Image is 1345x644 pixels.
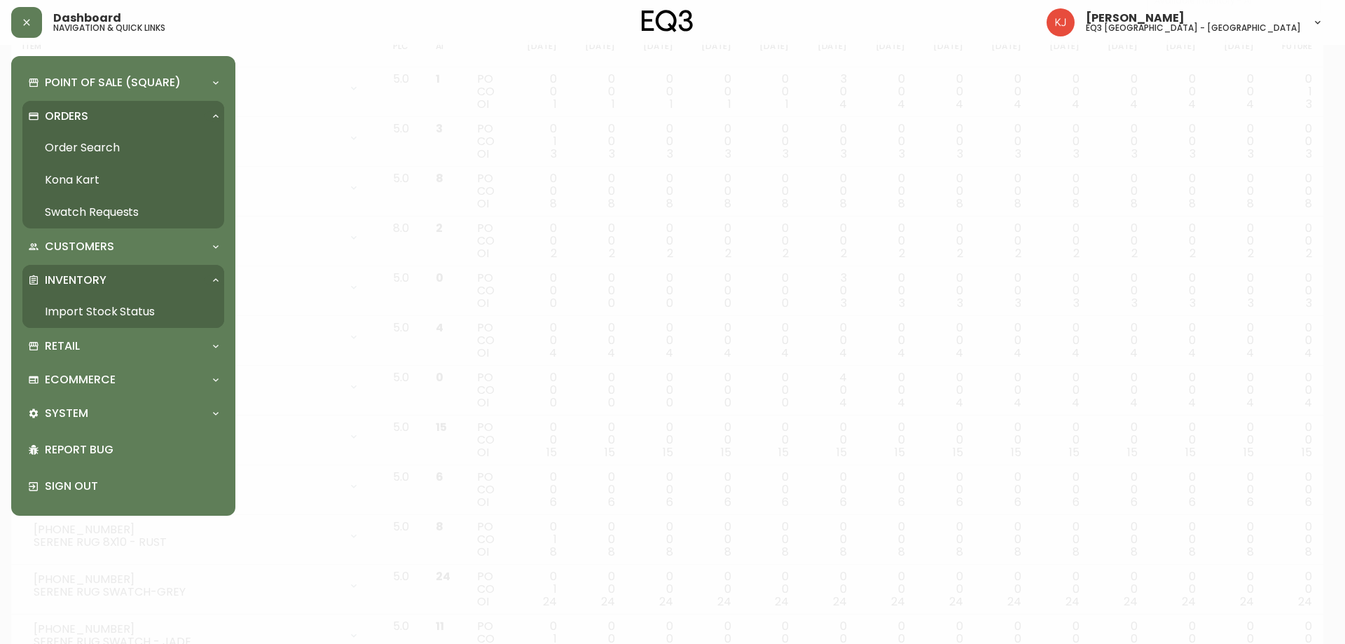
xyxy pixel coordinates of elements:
div: Customers [22,231,224,262]
div: Sign Out [22,468,224,505]
img: 24a625d34e264d2520941288c4a55f8e [1047,8,1075,36]
p: System [45,406,88,421]
p: Inventory [45,273,106,288]
span: [PERSON_NAME] [1086,13,1185,24]
a: Swatch Requests [22,196,224,228]
p: Ecommerce [45,372,116,388]
a: Kona Kart [22,164,224,196]
div: Inventory [22,265,224,296]
p: Customers [45,239,114,254]
div: Orders [22,101,224,132]
div: Ecommerce [22,364,224,395]
div: Retail [22,331,224,362]
p: Point of Sale (Square) [45,75,181,90]
div: Report Bug [22,432,224,468]
p: Retail [45,338,80,354]
h5: navigation & quick links [53,24,165,32]
p: Sign Out [45,479,219,494]
div: Point of Sale (Square) [22,67,224,98]
div: System [22,398,224,429]
p: Report Bug [45,442,219,458]
h5: eq3 [GEOGRAPHIC_DATA] - [GEOGRAPHIC_DATA] [1086,24,1301,32]
span: Dashboard [53,13,121,24]
a: Import Stock Status [22,296,224,328]
a: Order Search [22,132,224,164]
img: logo [642,10,694,32]
p: Orders [45,109,88,124]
